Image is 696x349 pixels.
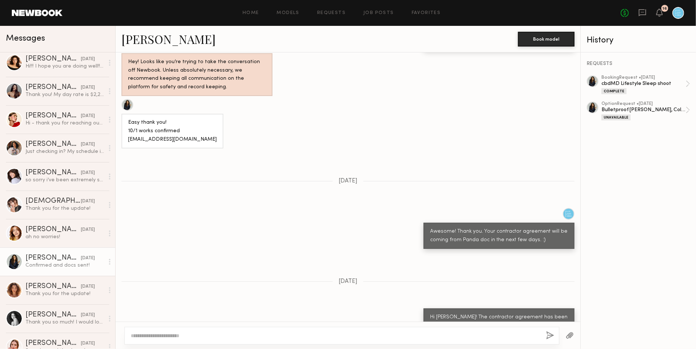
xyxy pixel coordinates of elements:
div: Easy thank you! 10/1 works confirmed [EMAIL_ADDRESS][DOMAIN_NAME] [128,119,217,144]
a: optionRequest •[DATE]Bulletproof [PERSON_NAME], Collagen VideoUnavailable [601,102,690,120]
a: Home [243,11,259,16]
div: Unavailable [601,114,631,120]
div: ah no worries! [25,233,104,240]
div: option Request • [DATE] [601,102,686,106]
span: [DATE] [339,178,357,184]
div: [PERSON_NAME] [25,340,81,347]
div: Thank you so much! I would love to work with you in the near future :) [25,319,104,326]
div: [DATE] [81,340,95,347]
div: [DATE] [81,84,95,91]
div: cbdMD Lifestyle Sleep shoot [601,80,686,87]
div: Confirmed and docs sent! [25,262,104,269]
div: [DATE] [81,56,95,63]
div: [PERSON_NAME] [25,112,81,120]
span: [DATE] [339,278,357,285]
a: bookingRequest •[DATE]cbdMD Lifestyle Sleep shootComplete [601,75,690,94]
div: REQUESTS [587,61,690,66]
div: Bulletproof [PERSON_NAME], Collagen Video [601,106,686,113]
div: [DATE] [81,255,95,262]
a: Job Posts [363,11,394,16]
div: Just checking in? My schedule is filling up! Hope all is well! [25,148,104,155]
button: Book model [518,32,575,47]
a: Requests [317,11,346,16]
div: Hey! Looks like you’re trying to take the conversation off Newbook. Unless absolutely necessary, ... [128,58,266,92]
a: Book model [518,35,575,42]
div: [DATE] [81,198,95,205]
a: Favorites [412,11,441,16]
div: [DATE] [81,113,95,120]
div: [DEMOGRAPHIC_DATA][PERSON_NAME] [25,198,81,205]
div: Thank you! My day rate is $2,200 for perpetuity. I’m 5.7.5” so should be fine! [25,91,104,98]
div: [DATE] [81,170,95,177]
div: Complete [601,88,627,94]
div: Awesome! Thank you. Your contractor agreement will be coming from Panda doc in the next few days. :) [430,227,568,244]
div: [DATE] [81,141,95,148]
div: [PERSON_NAME] [25,311,81,319]
div: [PERSON_NAME] [25,283,81,290]
div: [PERSON_NAME] [25,169,81,177]
div: Thank you for the update! [25,205,104,212]
a: Models [277,11,299,16]
div: Thank you for the update! [25,290,104,297]
div: so sorry i’ve been extremely swamped with moving and working !! i hope you found someone and it w... [25,177,104,184]
div: [PERSON_NAME] [25,84,81,91]
div: [PERSON_NAME] [25,226,81,233]
div: [DATE] [81,226,95,233]
div: [PERSON_NAME] [25,55,81,63]
a: [PERSON_NAME] [121,31,216,47]
div: History [587,36,690,45]
div: [PERSON_NAME] [25,254,81,262]
div: Hi [PERSON_NAME]! The contractor agreement has been shared with you via email. I also wanted to c... [430,313,568,347]
div: Hi!!! I hope you are doing well!! My day rate would be $1850 but only digital no OOH :) I hope to... [25,63,104,70]
div: booking Request • [DATE] [601,75,686,80]
div: [DATE] [81,283,95,290]
div: 16 [663,7,667,11]
span: Messages [6,34,45,43]
div: Hi - thank you for reaching out. My sizing is as follows - Weight : 128 pounds Height : 5’7 Bust ... [25,120,104,127]
div: [DATE] [81,312,95,319]
div: [PERSON_NAME] S. [25,141,81,148]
